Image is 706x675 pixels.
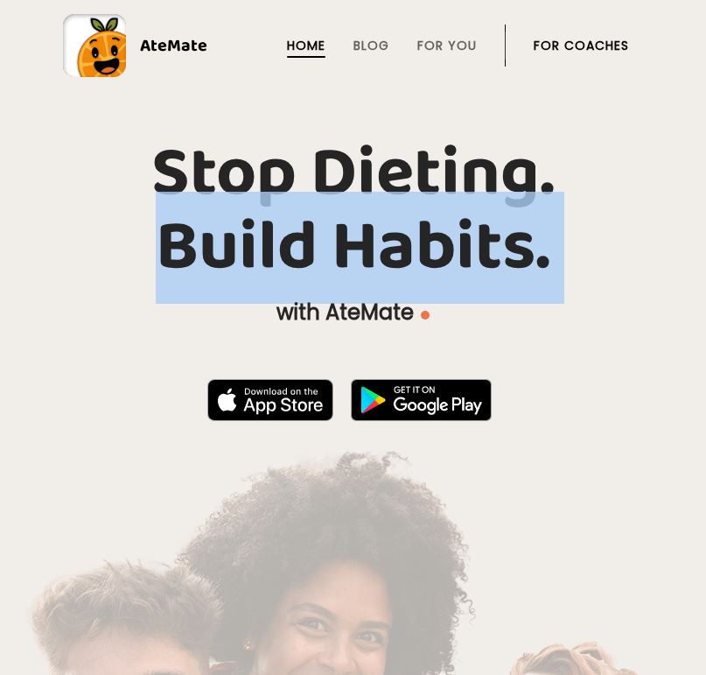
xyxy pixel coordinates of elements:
[287,39,325,53] a: Home
[63,137,643,285] h1: Stop Dieting. Build Habits.
[534,39,629,53] a: For Coaches
[126,32,207,60] div: AteMate
[207,379,333,421] img: badge-download-apple.svg
[353,39,389,53] a: Blog
[63,299,643,327] p: with AteMate
[417,39,477,53] a: For You
[63,14,643,77] a: AteMate
[351,379,492,421] img: badge-download-google.png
